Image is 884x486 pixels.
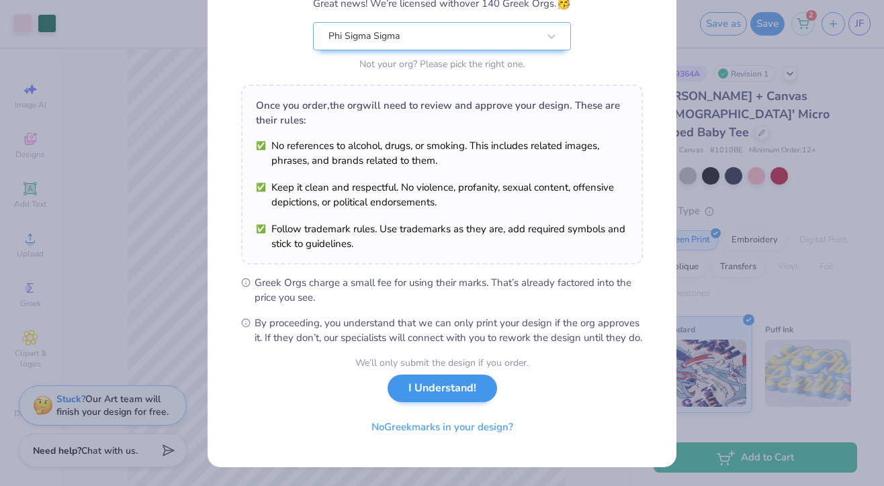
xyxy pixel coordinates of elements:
[256,138,628,168] li: No references to alcohol, drugs, or smoking. This includes related images, phrases, and brands re...
[256,98,628,128] div: Once you order, the org will need to review and approve your design. These are their rules:
[355,356,529,370] div: We’ll only submit the design if you order.
[256,180,628,209] li: Keep it clean and respectful. No violence, profanity, sexual content, offensive depictions, or po...
[255,315,643,345] span: By proceeding, you understand that we can only print your design if the org approves it. If they ...
[255,275,643,305] span: Greek Orgs charge a small fee for using their marks. That’s already factored into the price you see.
[313,57,571,71] div: Not your org? Please pick the right one.
[360,414,525,441] button: NoGreekmarks in your design?
[256,222,628,251] li: Follow trademark rules. Use trademarks as they are, add required symbols and stick to guidelines.
[388,375,497,402] button: I Understand!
